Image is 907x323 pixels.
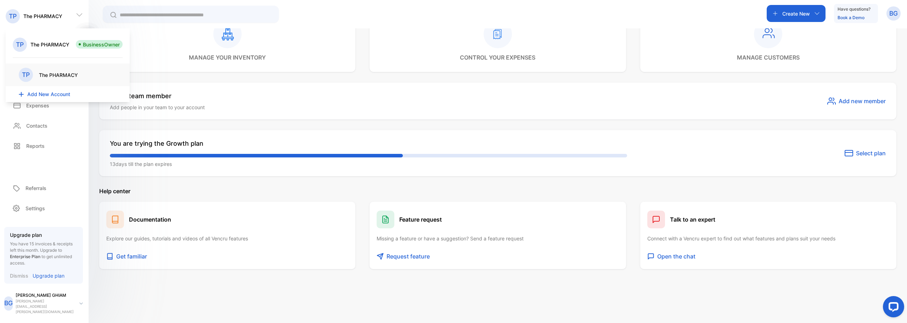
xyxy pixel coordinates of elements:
[83,41,120,48] p: BusinessOwner
[99,187,896,195] p: Help center
[23,12,62,20] p: The PHARMACY
[10,241,77,266] p: You have 15 invoices & receipts left this month.
[399,215,442,224] h1: Feature request
[886,5,901,22] button: BG
[827,97,886,105] button: Add new member
[839,97,886,105] span: Add new member
[19,90,70,98] button: Add New Account
[189,53,266,62] p: manage your inventory
[856,149,886,157] span: Select plan
[16,292,74,299] p: [PERSON_NAME] GHIAM
[26,205,45,212] p: Settings
[647,250,889,262] button: Open the chat
[106,235,348,242] p: Explore our guides, tutorials and videos of all Vencru features
[26,102,49,109] p: Expenses
[889,9,898,18] p: BG
[877,293,907,323] iframe: LiveChat chat widget
[26,184,46,192] p: Referrals
[737,53,800,62] p: manage customers
[10,247,72,266] span: Upgrade to to get unlimited access.
[33,272,64,279] p: Upgrade plan
[647,235,889,242] p: Connect with a Vencru expert to find out what features and plans suit your needs
[39,71,78,79] p: The PHARMACY
[4,299,13,308] p: BG
[460,53,535,62] p: control your expenses
[28,272,64,279] a: Upgrade plan
[377,250,619,262] button: Request feature
[22,70,30,79] p: TP
[110,139,627,148] p: You are trying the Growth plan
[110,91,205,101] p: Invite team member
[670,215,715,224] h1: Talk to an expert
[10,272,28,279] p: Dismiss
[129,215,171,224] h1: Documentation
[387,252,430,261] p: Request feature
[106,250,348,262] button: Get familiar
[30,41,69,48] p: The PHARMACY
[16,40,24,49] p: TP
[838,6,871,13] p: Have questions?
[110,160,627,168] p: 13 days till the plan expires
[10,231,77,239] p: Upgrade plan
[767,5,826,22] button: Create New
[116,252,147,261] p: Get familiar
[838,15,864,20] a: Book a Demo
[845,149,886,157] button: Select plan
[110,104,205,111] p: Add people in your team to your account
[9,12,17,21] p: TP
[782,10,810,17] p: Create New
[657,252,695,261] p: Open the chat
[377,235,619,242] p: Missing a feature or have a suggestion? Send a feature request
[26,142,45,150] p: Reports
[16,299,74,314] p: [PERSON_NAME][EMAIL_ADDRESS][PERSON_NAME][DOMAIN_NAME]
[27,90,70,98] span: Add New Account
[10,254,40,259] span: Enterprise Plan
[26,122,47,129] p: Contacts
